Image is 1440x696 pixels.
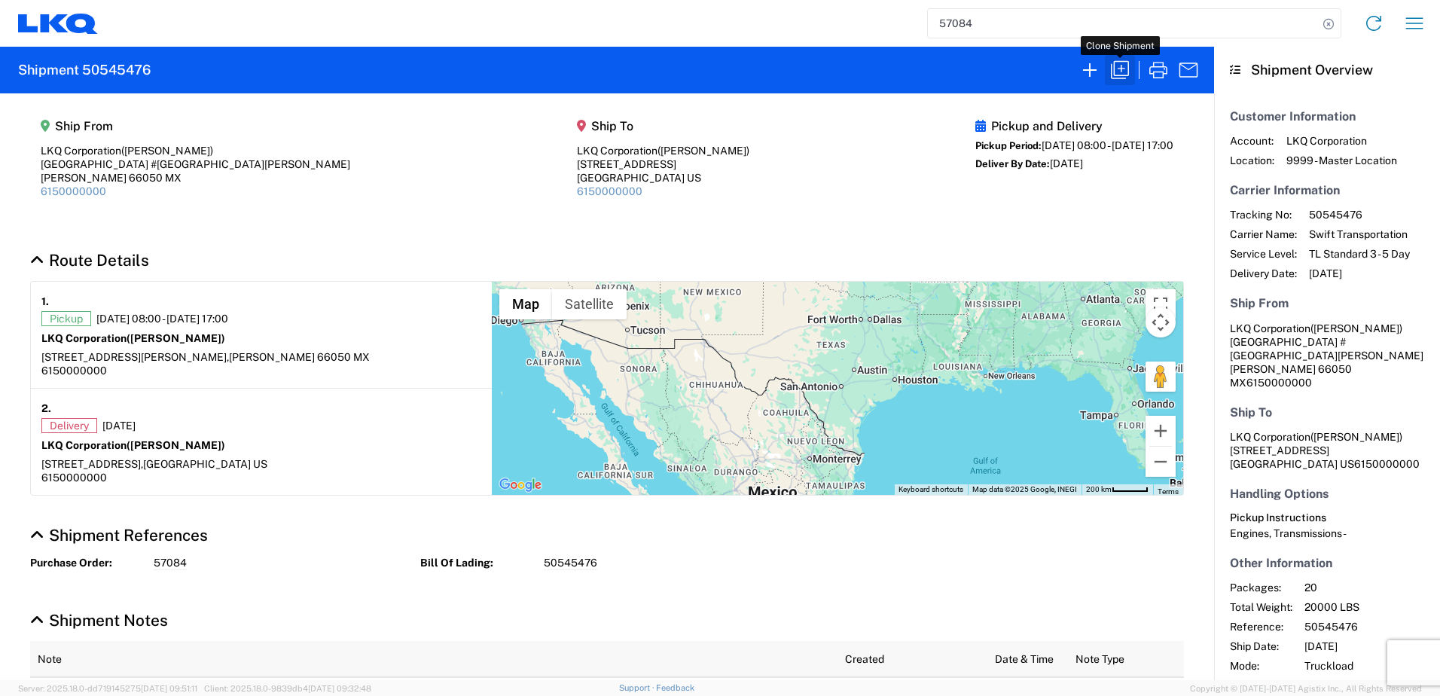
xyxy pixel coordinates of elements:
th: Created [837,641,987,677]
span: ([PERSON_NAME]) [121,145,213,157]
span: Reference: [1230,620,1292,633]
th: Note [30,641,837,677]
div: LKQ Corporation [41,144,350,157]
span: ([PERSON_NAME]) [1310,322,1402,334]
span: [STREET_ADDRESS][PERSON_NAME], [41,351,229,363]
span: Ship Date: [1230,640,1292,653]
button: Map Scale: 200 km per 45 pixels [1082,484,1153,495]
span: 20 [1304,581,1433,594]
h5: Ship To [577,119,749,133]
h2: Shipment 50545476 [18,61,151,79]
h5: Other Information [1230,556,1424,570]
span: Agistix Truckload Services [1304,679,1433,692]
a: Hide Details [30,611,168,630]
div: LKQ Corporation [577,144,749,157]
span: Swift Transportation [1309,227,1410,241]
span: 9999 - Master Location [1286,154,1397,167]
div: [PERSON_NAME] 66050 MX [41,171,350,185]
span: Pickup Period: [975,140,1042,151]
button: Zoom in [1146,416,1176,446]
button: Drag Pegman onto the map to open Street View [1146,362,1176,392]
span: Deliver By Date: [975,158,1050,169]
div: Engines, Transmissions - [1230,527,1424,540]
span: ([PERSON_NAME]) [657,145,749,157]
h5: Handling Options [1230,487,1424,501]
span: LKQ Corporation [1230,322,1310,334]
span: [STREET_ADDRESS], [41,458,143,470]
button: Show street map [499,289,552,319]
strong: Bill Of Lading: [420,556,533,570]
span: Carrier Name: [1230,227,1297,241]
a: Hide Details [30,526,208,545]
a: Open this area in Google Maps (opens a new window) [496,475,545,495]
h6: Pickup Instructions [1230,511,1424,524]
span: [GEOGRAPHIC_DATA] #[GEOGRAPHIC_DATA][PERSON_NAME] [1230,336,1423,362]
h5: Ship From [41,119,350,133]
span: [DATE] 09:32:48 [308,684,371,693]
span: Delivery [41,418,97,433]
a: Terms [1158,487,1179,496]
button: Map camera controls [1146,307,1176,337]
span: TL Standard 3 - 5 Day [1309,247,1410,261]
input: Shipment, tracking or reference number [928,9,1318,38]
span: [DATE] 09:51:11 [141,684,197,693]
span: LKQ Corporation [1286,134,1397,148]
img: Google [496,475,545,495]
span: Service Level: [1230,247,1297,261]
span: [DATE] [102,419,136,432]
span: Map data ©2025 Google, INEGI [972,485,1077,493]
button: Zoom out [1146,447,1176,477]
strong: LKQ Corporation [41,332,225,344]
span: Tracking No: [1230,208,1297,221]
span: [DATE] 08:00 - [DATE] 17:00 [1042,139,1173,151]
span: [DATE] [1050,157,1083,169]
strong: Purchase Order: [30,556,143,570]
span: Server: 2025.18.0-dd719145275 [18,684,197,693]
span: ([PERSON_NAME]) [1310,431,1402,443]
div: 6150000000 [41,471,481,484]
h5: Ship From [1230,296,1424,310]
span: Packages: [1230,581,1292,594]
div: [GEOGRAPHIC_DATA] US [577,171,749,185]
div: 6150000000 [41,364,481,377]
span: 50545476 [544,556,597,570]
span: 50545476 [1304,620,1433,633]
span: Creator: [1230,679,1292,692]
span: ([PERSON_NAME]) [127,332,225,344]
span: 20000 LBS [1304,600,1433,614]
strong: 1. [41,292,49,311]
span: Pickup [41,311,91,326]
span: Account: [1230,134,1274,148]
button: Show satellite imagery [552,289,627,319]
button: Toggle fullscreen view [1146,289,1176,319]
span: LKQ Corporation [STREET_ADDRESS] [1230,431,1402,456]
address: [PERSON_NAME] 66050 MX [1230,322,1424,389]
span: [PERSON_NAME] 66050 MX [229,351,370,363]
span: Delivery Date: [1230,267,1297,280]
span: [DATE] [1304,640,1433,653]
span: Location: [1230,154,1274,167]
span: 57084 [154,556,187,570]
a: 6150000000 [577,185,642,197]
strong: 2. [41,399,51,418]
a: 6150000000 [41,185,106,197]
h5: Ship To [1230,405,1424,420]
span: ([PERSON_NAME]) [127,439,225,451]
span: [DATE] [1309,267,1410,280]
span: [DATE] 08:00 - [DATE] 17:00 [96,312,228,325]
h5: Pickup and Delivery [975,119,1173,133]
span: 50545476 [1309,208,1410,221]
h5: Customer Information [1230,109,1424,124]
header: Shipment Overview [1214,47,1440,93]
a: Feedback [656,683,694,692]
span: 6150000000 [1354,458,1420,470]
a: Hide Details [30,251,149,270]
button: Keyboard shortcuts [898,484,963,495]
span: Truckload [1304,659,1433,673]
strong: LKQ Corporation [41,439,225,451]
th: Note Type [1068,641,1184,677]
address: [GEOGRAPHIC_DATA] US [1230,430,1424,471]
span: Copyright © [DATE]-[DATE] Agistix Inc., All Rights Reserved [1190,682,1422,695]
span: [GEOGRAPHIC_DATA] US [143,458,267,470]
span: Total Weight: [1230,600,1292,614]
